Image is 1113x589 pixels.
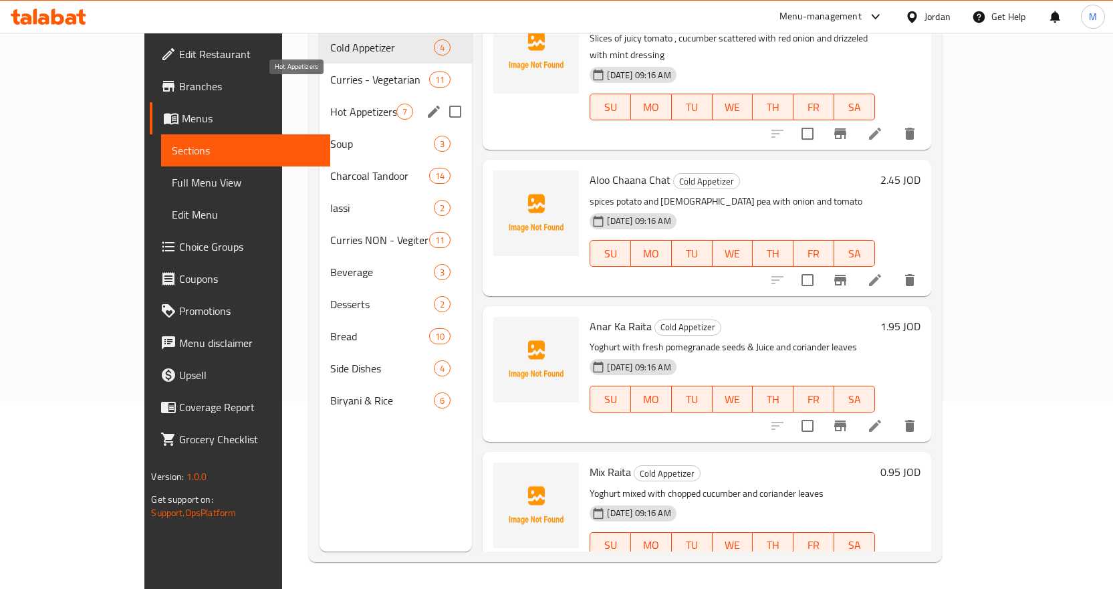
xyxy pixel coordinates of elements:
button: delete [894,410,926,442]
span: M [1089,9,1097,24]
a: Menus [150,102,330,134]
span: SA [840,244,870,263]
span: Select to update [793,120,822,148]
span: Charcoal Tandoor [330,168,429,184]
span: SA [840,536,870,555]
button: Branch-specific-item [824,410,856,442]
div: Side Dishes4 [320,352,473,384]
div: items [429,328,451,344]
a: Branches [150,70,330,102]
button: Branch-specific-item [824,264,856,296]
span: TU [677,98,707,117]
span: WE [718,390,748,409]
div: Hot Appetizers7edit [320,96,473,128]
img: Mix Raita [493,463,579,548]
span: 4 [435,362,450,375]
span: Edit Restaurant [179,46,320,62]
img: Tomato & cucumber mint salad [493,8,579,94]
h6: 2.45 JOD [880,170,920,189]
h6: 1.95 JOD [880,317,920,336]
button: MO [631,532,672,559]
a: Support.OpsPlatform [151,504,236,521]
div: Soup3 [320,128,473,160]
span: Aloo Chaana Chat [590,170,670,190]
button: WE [713,94,753,120]
span: Hot Appetizers [330,104,397,120]
img: Aloo Chaana Chat [493,170,579,256]
div: Soup [330,136,435,152]
span: SA [840,390,870,409]
span: Menus [182,110,320,126]
button: TU [672,94,713,120]
span: [DATE] 09:16 AM [602,215,676,227]
span: SU [596,536,626,555]
nav: Menu sections [320,26,473,422]
button: TH [753,240,793,267]
span: FR [799,98,829,117]
a: Promotions [150,295,330,327]
span: 14 [430,170,450,183]
button: TU [672,386,713,413]
span: Mix Raita [590,462,631,482]
span: Full Menu View [172,174,320,191]
span: [DATE] 09:16 AM [602,507,676,519]
span: Get support on: [151,491,213,508]
span: Desserts [330,296,435,312]
span: Cold Appetizer [634,466,700,481]
span: MO [636,390,666,409]
button: SU [590,240,631,267]
span: WE [718,244,748,263]
a: Edit Restaurant [150,38,330,70]
div: lassi [330,200,435,216]
div: Cold Appetizer [673,173,740,189]
button: WE [713,386,753,413]
span: TH [758,390,788,409]
span: Bread [330,328,429,344]
span: FR [799,536,829,555]
span: WE [718,98,748,117]
button: SU [590,532,631,559]
button: TU [672,532,713,559]
button: SA [834,386,875,413]
span: Cold Appetizer [330,39,435,55]
div: Curries NON - Vegiterian11 [320,224,473,256]
span: 11 [430,234,450,247]
span: TU [677,244,707,263]
span: Edit Menu [172,207,320,223]
div: items [434,392,451,408]
span: MO [636,536,666,555]
div: Curries - Vegetarian [330,72,429,88]
span: Branches [179,78,320,94]
div: Beverage3 [320,256,473,288]
button: delete [894,264,926,296]
div: items [434,296,451,312]
a: Grocery Checklist [150,423,330,455]
span: TH [758,536,788,555]
div: Desserts2 [320,288,473,320]
span: SA [840,98,870,117]
div: Menu-management [779,9,862,25]
button: FR [793,386,834,413]
span: 10 [430,330,450,343]
span: Select to update [793,266,822,294]
p: spices potato and [DEMOGRAPHIC_DATA] pea with onion and tomato [590,193,874,210]
button: SA [834,532,875,559]
span: Side Dishes [330,360,435,376]
span: Coverage Report [179,399,320,415]
span: TU [677,390,707,409]
span: 11 [430,74,450,86]
button: Branch-specific-item [824,118,856,150]
span: SU [596,98,626,117]
span: Beverage [330,264,435,280]
a: Full Menu View [161,166,330,199]
span: SU [596,244,626,263]
span: 7 [397,106,412,118]
span: Anar Ka Raita [590,316,652,336]
div: Biryani & Rice [330,392,435,408]
span: 1.0.0 [187,468,207,485]
span: Cold Appetizer [674,174,739,189]
span: Promotions [179,303,320,319]
div: items [429,168,451,184]
span: Coupons [179,271,320,287]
